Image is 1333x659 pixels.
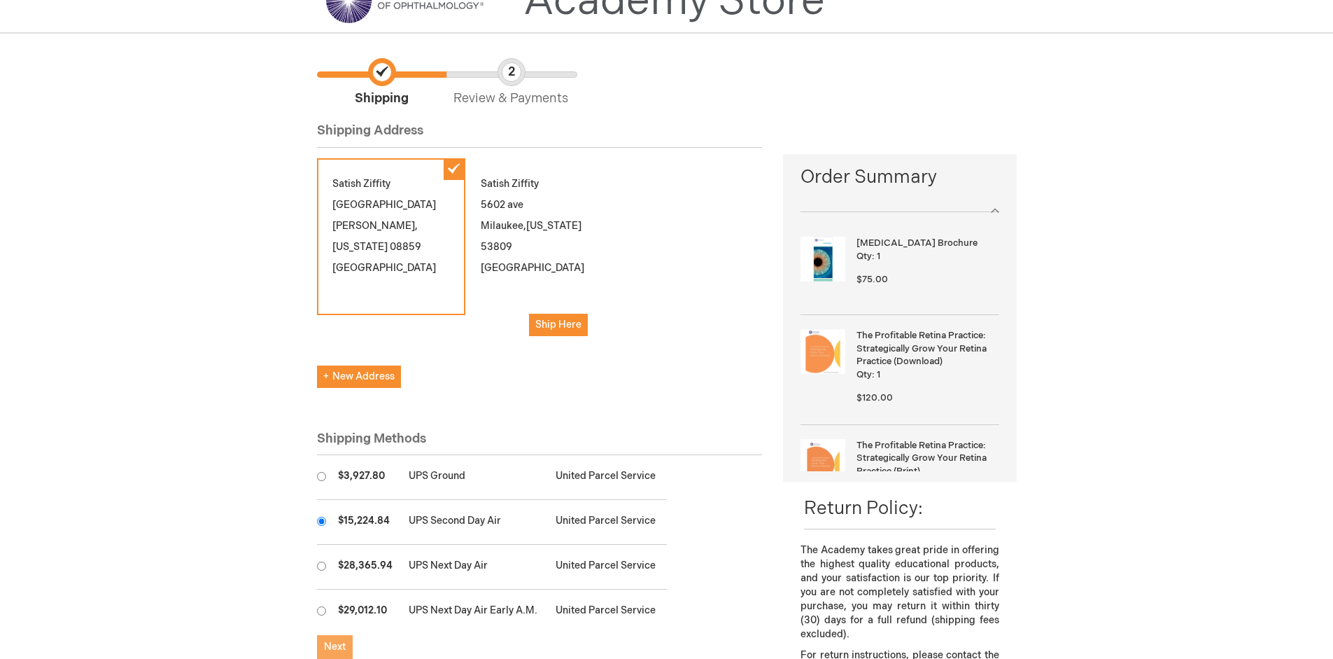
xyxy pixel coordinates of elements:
[877,369,880,380] span: 1
[856,369,872,380] span: Qty
[446,58,576,108] span: Review & Payments
[317,430,763,456] div: Shipping Methods
[323,370,395,382] span: New Address
[338,560,393,571] span: $28,365.94
[402,590,549,634] td: UPS Next Day Air Early A.M.
[338,470,385,482] span: $3,927.80
[856,392,893,403] span: $120.00
[526,220,581,232] span: [US_STATE]
[800,543,999,641] p: The Academy takes great pride in offering the highest quality educational products, and your sati...
[529,314,588,336] button: Ship Here
[523,220,526,232] span: ,
[317,122,763,148] div: Shipping Address
[856,329,995,368] strong: The Profitable Retina Practice: Strategically Grow Your Retina Practice (Download)
[317,58,446,108] span: Shipping
[856,274,888,285] span: $75.00
[800,329,845,374] img: The Profitable Retina Practice: Strategically Grow Your Retina Practice (Download)
[804,498,923,520] span: Return Policy:
[856,251,872,262] span: Qty
[856,439,995,478] strong: The Profitable Retina Practice: Strategically Grow Your Retina Practice (Print)
[332,241,388,253] span: [US_STATE]
[324,641,346,653] span: Next
[465,158,614,352] div: Satish Ziffity 5602 ave Milaukee 53809 [GEOGRAPHIC_DATA]
[402,545,549,590] td: UPS Next Day Air
[317,366,401,388] button: New Address
[317,158,465,315] div: Satish Ziffity [GEOGRAPHIC_DATA] [PERSON_NAME] 08859 [GEOGRAPHIC_DATA]
[402,500,549,545] td: UPS Second Day Air
[338,604,387,616] span: $29,012.10
[800,237,845,282] img: Amblyopia Brochure
[549,545,666,590] td: United Parcel Service
[549,590,666,634] td: United Parcel Service
[877,251,880,262] span: 1
[549,500,666,545] td: United Parcel Service
[402,455,549,500] td: UPS Ground
[338,515,390,527] span: $15,224.84
[800,439,845,484] img: The Profitable Retina Practice: Strategically Grow Your Retina Practice (Print)
[800,165,999,197] span: Order Summary
[317,635,353,659] button: Next
[549,455,666,500] td: United Parcel Service
[415,220,418,232] span: ,
[856,237,995,250] strong: [MEDICAL_DATA] Brochure
[535,319,581,331] span: Ship Here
